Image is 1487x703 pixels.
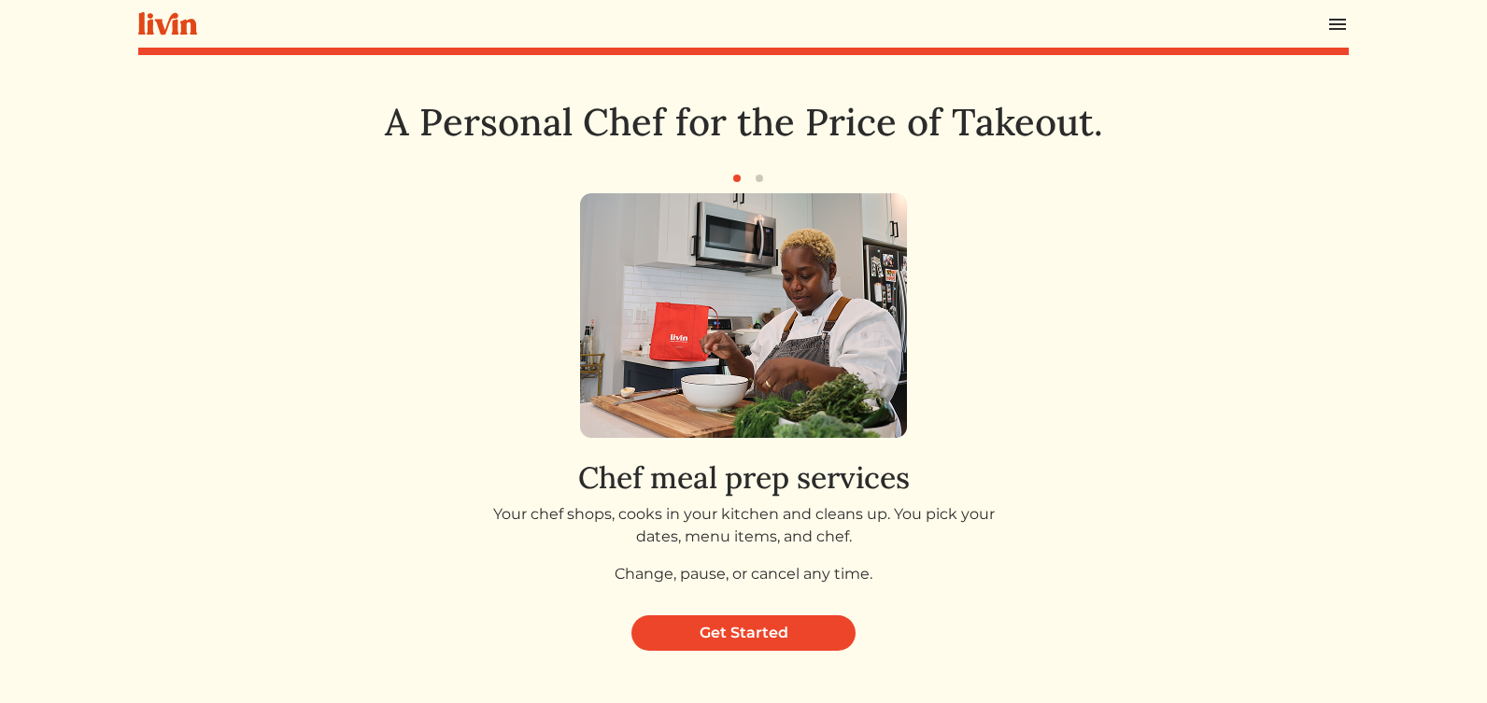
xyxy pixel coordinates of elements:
p: Change, pause, or cancel any time. [474,563,1014,585]
p: Your chef shops, cooks in your kitchen and cleans up. You pick your dates, menu items, and chef. [474,503,1014,548]
img: menu_hamburger-cb6d353cf0ecd9f46ceae1c99ecbeb4a00e71ca567a856bd81f57e9d8c17bb26.svg [1326,13,1349,35]
img: get_started_1-0a65ebd32e7c329797e27adf41642e3aafd0a893fca442ac9c35c8b44ad508ba.png [580,193,907,438]
h2: Chef meal prep services [474,460,1014,496]
h1: A Personal Chef for the Price of Takeout. [290,100,1197,145]
img: livin-logo-a0d97d1a881af30f6274990eb6222085a2533c92bbd1e4f22c21b4f0d0e3210c.svg [138,12,197,35]
a: Get Started [631,615,856,651]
